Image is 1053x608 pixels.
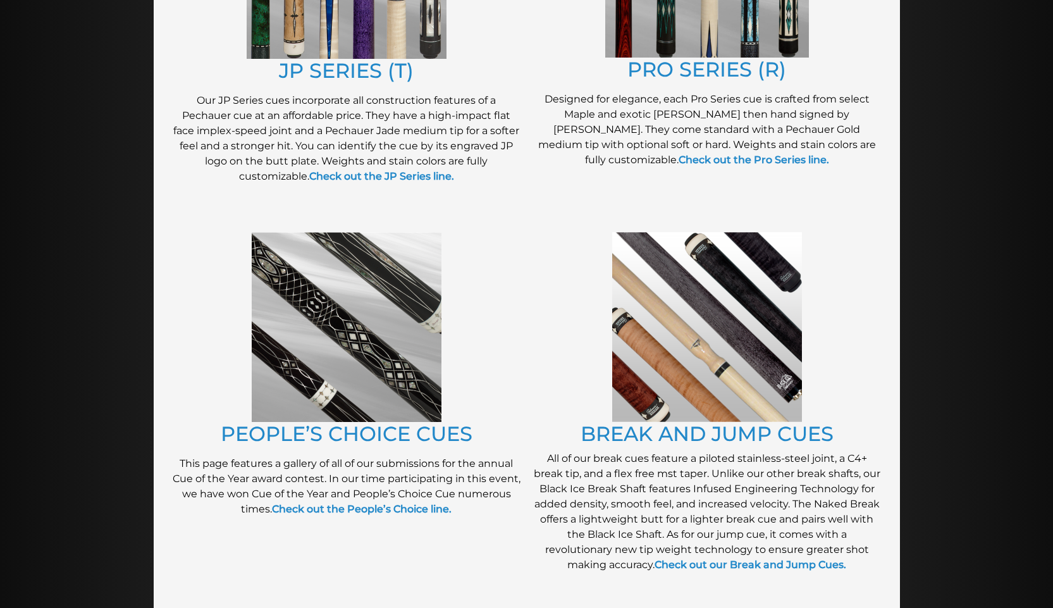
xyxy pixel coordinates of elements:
p: Our JP Series cues incorporate all construction features of a Pechauer cue at an affordable price... [173,93,520,184]
a: Check out the JP Series line. [309,170,454,182]
p: All of our break cues feature a piloted stainless-steel joint, a C4+ break tip, and a flex free m... [533,451,881,573]
a: Check out the People’s Choice line. [272,503,452,515]
a: Check out our Break and Jump Cues. [655,559,846,571]
a: PEOPLE’S CHOICE CUES [221,421,472,446]
a: PRO SERIES (R) [627,57,786,82]
a: Check out the Pro Series line. [679,154,829,166]
p: Designed for elegance, each Pro Series cue is crafted from select Maple and exotic [PERSON_NAME] ... [533,92,881,168]
p: This page features a gallery of all of our submissions for the annual Cue of the Year award conte... [173,456,520,517]
a: JP SERIES (T) [279,58,414,83]
a: BREAK AND JUMP CUES [581,421,834,446]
